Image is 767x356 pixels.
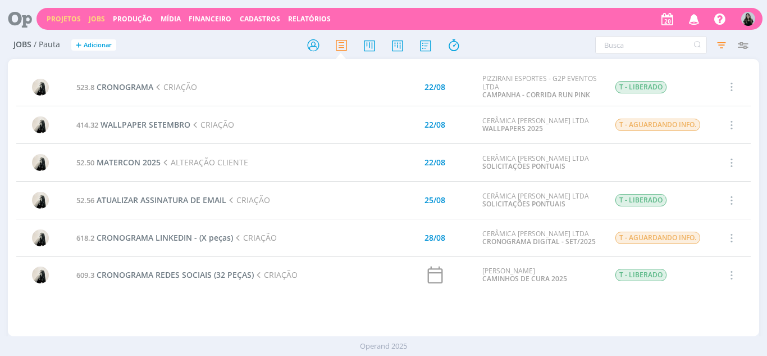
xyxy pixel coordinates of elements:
[240,14,280,24] span: Cadastros
[76,39,81,51] span: +
[76,157,94,168] span: 52.50
[76,195,94,205] span: 52.56
[233,232,277,243] span: CRIAÇÃO
[482,155,598,171] div: CERÂMICA [PERSON_NAME] LTDA
[76,82,94,92] span: 523.8
[615,119,700,131] span: T - AGUARDANDO INFO.
[482,124,543,133] a: WALLPAPERS 2025
[741,9,756,29] button: V
[482,161,565,171] a: SOLICITAÇÕES PONTUAIS
[76,120,98,130] span: 414.32
[109,15,156,24] button: Produção
[226,195,270,205] span: CRIAÇÃO
[482,75,598,99] div: PIZZIRANI ESPORTES - G2P EVENTOS LTDA
[424,83,445,91] div: 22/08
[32,154,49,171] img: R
[76,270,94,280] span: 609.3
[482,117,598,133] div: CERÂMICA [PERSON_NAME] LTDA
[482,199,565,209] a: SOLICITAÇÕES PONTUAIS
[32,267,49,283] img: R
[615,232,700,244] span: T - AGUARDANDO INFO.
[76,195,226,205] a: 52.56ATUALIZAR ASSINATURA DE EMAIL
[190,119,234,130] span: CRIAÇÃO
[84,42,112,49] span: Adicionar
[43,15,84,24] button: Projetos
[615,269,666,281] span: T - LIBERADO
[76,157,161,168] a: 52.50MATERCON 2025
[13,40,31,49] span: Jobs
[161,157,248,168] span: ALTERAÇÃO CLIENTE
[76,233,94,243] span: 618.2
[97,82,153,92] span: CRONOGRAMA
[89,14,105,24] a: Jobs
[76,119,190,130] a: 414.32WALLPAPER SETEMBRO
[97,232,233,243] span: CRONOGRAMA LINKEDIN - (X peças)
[615,194,666,206] span: T - LIBERADO
[157,15,184,24] button: Mídia
[161,14,181,24] a: Mídia
[189,14,231,24] a: Financeiro
[615,81,666,93] span: T - LIBERADO
[76,269,254,280] a: 609.3CRONOGRAMA REDES SOCIAIS (32 PEÇAS)
[595,36,707,54] input: Busca
[76,232,233,243] a: 618.2CRONOGRAMA LINKEDIN - (X peças)
[34,40,60,49] span: / Pauta
[153,82,197,92] span: CRIAÇÃO
[97,195,226,205] span: ATUALIZAR ASSINATURA DE EMAIL
[482,192,598,209] div: CERÂMICA [PERSON_NAME] LTDA
[482,230,598,246] div: CERÂMICA [PERSON_NAME] LTDA
[71,39,116,51] button: +Adicionar
[236,15,284,24] button: Cadastros
[185,15,235,24] button: Financeiro
[85,15,108,24] button: Jobs
[482,90,590,100] a: CAMPANHA - CORRIDA RUN PINK
[32,79,49,96] img: R
[76,82,153,92] a: 523.8CRONOGRAMA
[424,159,445,166] div: 22/08
[482,274,567,283] a: CAMINHOS DE CURA 2025
[424,121,445,129] div: 22/08
[47,14,81,24] a: Projetos
[482,267,598,283] div: [PERSON_NAME]
[32,229,49,246] img: R
[254,269,298,280] span: CRIAÇÃO
[424,234,445,242] div: 28/08
[482,237,596,246] a: CRONOGRAMA DIGITAL - SET/2025
[113,14,152,24] a: Produção
[288,14,331,24] a: Relatórios
[101,119,190,130] span: WALLPAPER SETEMBRO
[741,12,755,26] img: V
[424,196,445,204] div: 25/08
[32,116,49,133] img: R
[97,157,161,168] span: MATERCON 2025
[97,269,254,280] span: CRONOGRAMA REDES SOCIAIS (32 PEÇAS)
[285,15,334,24] button: Relatórios
[32,192,49,209] img: R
